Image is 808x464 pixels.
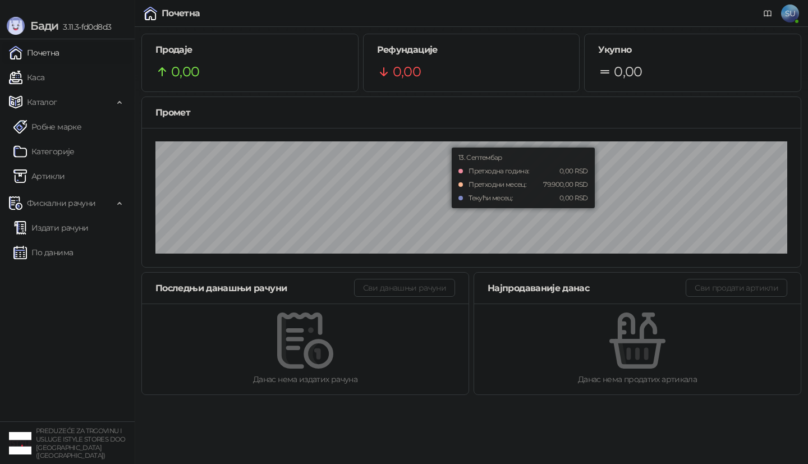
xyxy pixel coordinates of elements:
div: Почетна [162,9,200,18]
a: Категорије [13,140,75,163]
div: Данас нема издатих рачуна [160,373,451,385]
div: Данас нема продатих артикала [492,373,783,385]
small: PREDUZEĆE ZA TRGOVINU I USLUGE ISTYLE STORES DOO [GEOGRAPHIC_DATA] ([GEOGRAPHIC_DATA]) [36,427,126,460]
span: Бади [30,19,58,33]
img: Artikli [13,169,27,183]
span: 0,00 [171,61,199,82]
h5: Продаје [155,43,345,57]
div: Промет [155,105,787,120]
span: SU [781,4,799,22]
span: 3.11.3-fd0d8d3 [58,22,111,32]
span: 0,00 [393,61,421,82]
button: Сви продати артикли [686,279,787,297]
a: ArtikliАртикли [13,165,65,187]
a: Издати рачуни [13,217,89,239]
div: Последњи данашњи рачуни [155,281,354,295]
span: Фискални рачуни [27,192,95,214]
img: Logo [7,17,25,35]
a: Робне марке [13,116,81,138]
a: Почетна [9,42,59,64]
a: Документација [759,4,777,22]
h5: Укупно [598,43,787,57]
div: Најпродаваније данас [488,281,686,295]
button: Сви данашњи рачуни [354,279,455,297]
a: По данима [13,241,73,264]
span: 0,00 [614,61,642,82]
a: Каса [9,66,44,89]
span: Каталог [27,91,57,113]
img: 64x64-companyLogo-77b92cf4-9946-4f36-9751-bf7bb5fd2c7d.png [9,432,31,454]
h5: Рефундације [377,43,566,57]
